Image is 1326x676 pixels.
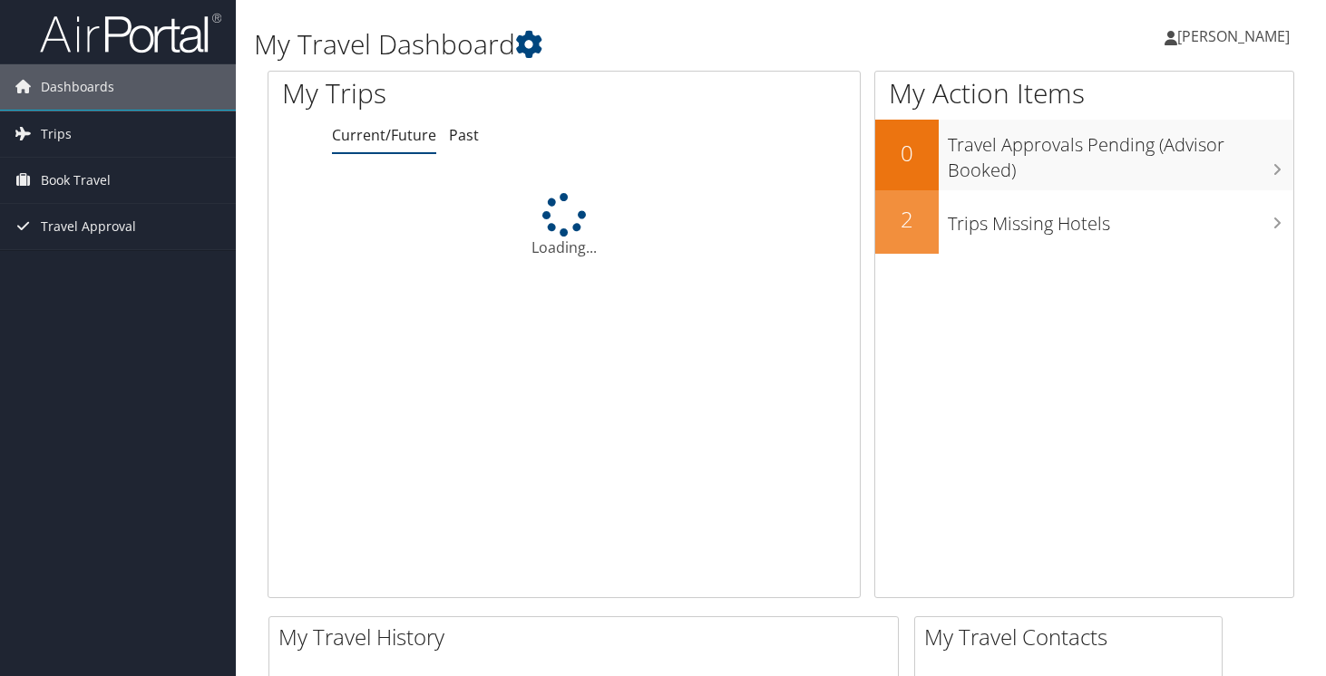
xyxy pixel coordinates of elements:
span: Dashboards [41,64,114,110]
span: Travel Approval [41,204,136,249]
h2: 2 [875,204,939,235]
img: airportal-logo.png [40,12,221,54]
h2: My Travel History [278,622,898,652]
a: 2Trips Missing Hotels [875,190,1293,254]
h1: My Action Items [875,74,1293,112]
h1: My Travel Dashboard [254,25,957,63]
h3: Trips Missing Hotels [948,202,1293,237]
h3: Travel Approvals Pending (Advisor Booked) [948,123,1293,183]
span: [PERSON_NAME] [1177,26,1290,46]
h1: My Trips [282,74,600,112]
a: Current/Future [332,125,436,145]
a: [PERSON_NAME] [1165,9,1308,63]
a: 0Travel Approvals Pending (Advisor Booked) [875,120,1293,189]
div: Loading... [268,193,860,258]
h2: My Travel Contacts [924,622,1222,652]
span: Trips [41,111,72,157]
a: Past [449,125,479,145]
h2: 0 [875,138,939,169]
span: Book Travel [41,158,111,203]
